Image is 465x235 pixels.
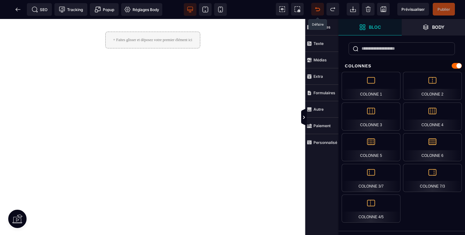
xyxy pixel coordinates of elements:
[59,6,83,13] span: Tracking
[305,52,338,68] span: Médias
[32,6,47,13] span: SEO
[342,133,400,161] div: Colonne 5
[437,7,450,12] span: Publier
[342,164,400,192] div: Colonne 3/7
[397,3,429,15] span: Aperçu
[347,3,359,15] span: Importer
[121,3,162,16] span: Favicon
[305,118,338,134] span: Paiement
[305,68,338,85] span: Extra
[54,3,87,16] span: Code de suivi
[403,72,462,100] div: Colonne 2
[305,85,338,101] span: Formulaires
[313,107,324,112] strong: Autre
[401,7,425,12] span: Prévisualiser
[124,6,159,13] span: Réglages Body
[338,108,345,127] span: Afficher les vues
[214,3,227,16] span: Voir mobile
[362,3,375,15] span: Nettoyage
[402,19,465,35] span: Ouvrir les calques
[90,3,119,16] span: Créer une alerte modale
[313,41,324,46] strong: Texte
[342,72,400,100] div: Colonne 1
[199,3,212,16] span: Voir tablette
[403,102,462,131] div: Colonne 4
[342,102,400,131] div: Colonne 3
[313,140,337,145] strong: Personnalisé
[305,19,338,35] span: Colonnes
[338,60,465,72] div: Colonnes
[184,3,196,16] span: Voir bureau
[433,3,455,15] span: Enregistrer le contenu
[432,25,444,29] strong: Body
[369,25,381,29] strong: Bloc
[313,58,327,62] strong: Médias
[105,13,200,29] div: + Faites glisser et déposez votre premier élément ici
[313,74,323,79] strong: Extra
[403,164,462,192] div: Colonne 7/3
[27,3,52,16] span: Métadata SEO
[291,3,304,15] span: Capture d'écran
[403,133,462,161] div: Colonne 6
[276,3,288,15] span: Voir les composants
[326,3,339,15] span: Rétablir
[12,3,24,16] span: Retour
[377,3,390,15] span: Enregistrer
[313,90,335,95] strong: Formulaires
[311,3,324,15] span: Défaire
[305,35,338,52] span: Texte
[305,134,338,151] span: Personnalisé
[342,195,400,223] div: Colonne 4/5
[338,19,402,35] span: Ouvrir les blocs
[305,101,338,118] span: Autre
[313,123,331,128] strong: Paiement
[95,6,114,13] span: Popup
